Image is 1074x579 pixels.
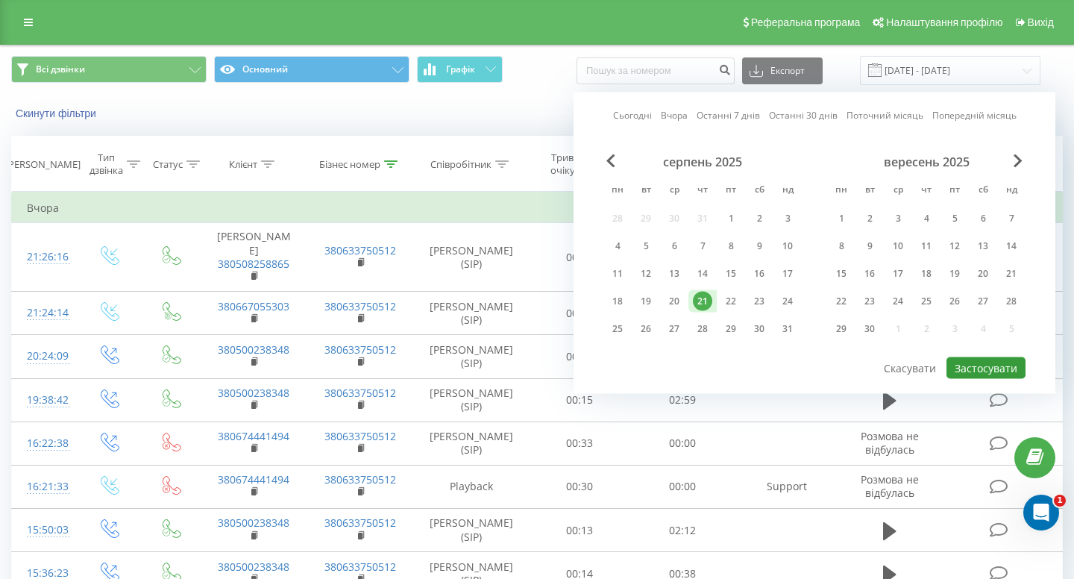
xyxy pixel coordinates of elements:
[218,472,289,486] a: 380674441494
[827,207,855,230] div: пн 1 вер 2025 р.
[778,209,797,228] div: 3
[945,292,964,311] div: 26
[414,422,529,465] td: [PERSON_NAME] (SIP)
[940,235,969,257] div: пт 12 вер 2025 р.
[529,465,632,508] td: 00:30
[688,318,717,340] div: чт 28 серп 2025 р.
[917,237,936,256] div: 11
[884,235,912,257] div: ср 10 вер 2025 р.
[745,263,773,285] div: сб 16 серп 2025 р.
[529,509,632,552] td: 00:13
[773,263,802,285] div: нд 17 серп 2025 р.
[665,292,684,311] div: 20
[529,335,632,378] td: 00:12
[827,318,855,340] div: пн 29 вер 2025 р.
[631,509,734,552] td: 02:12
[688,263,717,285] div: чт 14 серп 2025 р.
[1002,237,1021,256] div: 14
[1002,292,1021,311] div: 28
[1054,495,1066,507] span: 1
[973,209,993,228] div: 6
[414,378,529,422] td: [PERSON_NAME] (SIP)
[636,237,656,256] div: 5
[1000,180,1023,202] abbr: неділя
[946,357,1026,379] button: Застосувати
[218,257,289,271] a: 380508258865
[324,516,396,530] a: 380633750512
[778,319,797,339] div: 31
[688,235,717,257] div: чт 7 серп 2025 р.
[631,378,734,422] td: 02:59
[324,299,396,313] a: 380633750512
[632,235,660,257] div: вт 5 серп 2025 р.
[887,180,909,202] abbr: середа
[969,235,997,257] div: сб 13 вер 2025 р.
[773,290,802,313] div: нд 24 серп 2025 р.
[414,465,529,508] td: Playback
[745,207,773,230] div: сб 2 серп 2025 р.
[529,378,632,422] td: 00:15
[229,158,257,171] div: Клієнт
[635,180,657,202] abbr: вівторок
[603,318,632,340] div: пн 25 серп 2025 р.
[778,237,797,256] div: 10
[912,207,940,230] div: чт 4 вер 2025 р.
[827,154,1026,169] div: вересень 2025
[832,264,851,284] div: 15
[847,108,923,122] a: Поточний місяць
[945,264,964,284] div: 19
[11,107,104,120] button: Скинути фільтри
[750,209,769,228] div: 2
[608,264,627,284] div: 11
[855,318,884,340] div: вт 30 вер 2025 р.
[27,429,63,458] div: 16:22:38
[945,209,964,228] div: 5
[745,318,773,340] div: сб 30 серп 2025 р.
[529,292,632,335] td: 00:39
[721,292,741,311] div: 22
[969,207,997,230] div: сб 6 вер 2025 р.
[997,235,1026,257] div: нд 14 вер 2025 р.
[888,237,908,256] div: 10
[603,235,632,257] div: пн 4 серп 2025 р.
[1023,495,1059,531] iframe: Intercom live chat
[414,335,529,378] td: [PERSON_NAME] (SIP)
[973,264,993,284] div: 20
[27,516,63,545] div: 15:50:03
[886,16,1002,28] span: Налаштування профілю
[632,318,660,340] div: вт 26 серп 2025 р.
[830,180,852,202] abbr: понеділок
[720,180,742,202] abbr: п’ятниця
[218,386,289,400] a: 380500238348
[912,235,940,257] div: чт 11 вер 2025 р.
[860,237,879,256] div: 9
[89,151,123,177] div: Тип дзвінка
[606,154,615,168] span: Previous Month
[721,319,741,339] div: 29
[608,237,627,256] div: 4
[603,290,632,313] div: пн 18 серп 2025 р.
[542,151,611,177] div: Тривалість очікування
[324,472,396,486] a: 380633750512
[665,319,684,339] div: 27
[27,298,63,328] div: 21:24:14
[773,207,802,230] div: нд 3 серп 2025 р.
[663,180,685,202] abbr: середа
[446,64,475,75] span: Графік
[214,56,409,83] button: Основний
[832,237,851,256] div: 8
[636,319,656,339] div: 26
[860,264,879,284] div: 16
[632,290,660,313] div: вт 19 серп 2025 р.
[717,207,745,230] div: пт 1 серп 2025 р.
[414,292,529,335] td: [PERSON_NAME] (SIP)
[691,180,714,202] abbr: четвер
[688,290,717,313] div: чт 21 серп 2025 р.
[414,509,529,552] td: [PERSON_NAME] (SIP)
[665,237,684,256] div: 6
[608,319,627,339] div: 25
[832,292,851,311] div: 22
[855,207,884,230] div: вт 2 вер 2025 р.
[27,386,63,415] div: 19:38:42
[201,223,307,292] td: [PERSON_NAME]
